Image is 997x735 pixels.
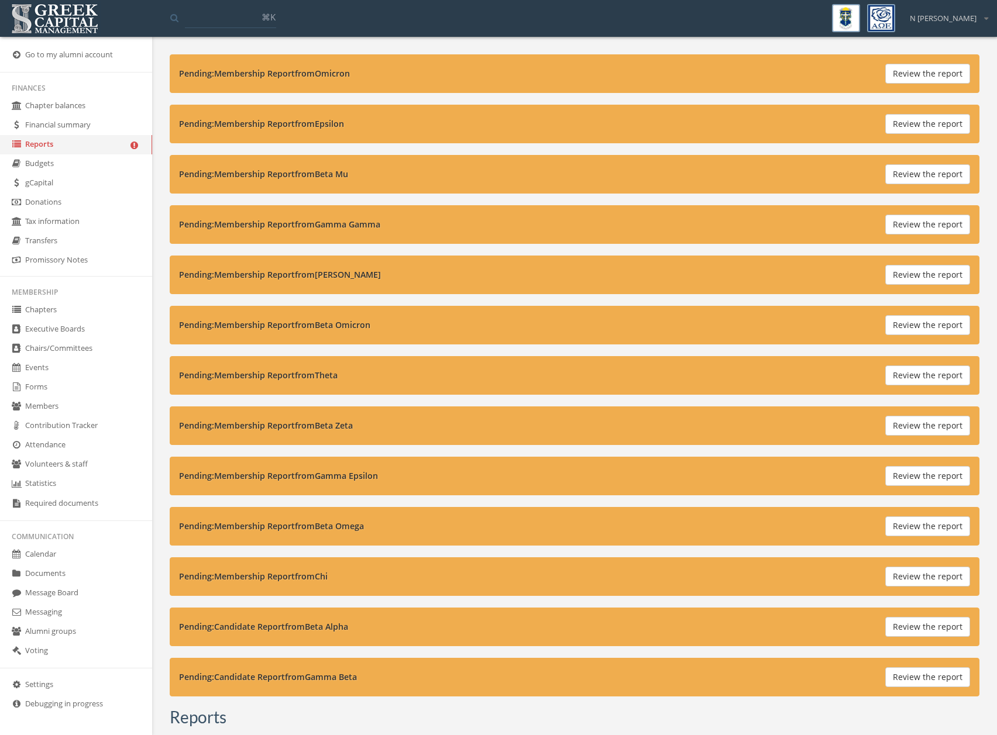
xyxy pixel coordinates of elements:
button: Review the report [885,315,970,335]
strong: Pending: Membership Report from Epsilon [179,118,344,129]
strong: Pending: Membership Report from Chi [179,571,328,582]
button: Review the report [885,64,970,84]
button: Review the report [885,365,970,385]
strong: Pending: Membership Report from Beta Mu [179,168,348,180]
button: Review the report [885,567,970,586]
strong: Pending: Membership Report from Gamma Epsilon [179,470,378,481]
button: Review the report [885,164,970,184]
button: Review the report [885,416,970,436]
button: Review the report [885,516,970,536]
div: N [PERSON_NAME] [902,4,988,24]
button: Review the report [885,667,970,687]
button: Review the report [885,617,970,637]
strong: Pending: Membership Report from Beta Omicron [179,319,370,330]
button: Review the report [885,114,970,134]
span: N [PERSON_NAME] [910,13,977,24]
strong: Pending: Membership Report from Beta Zeta [179,420,353,431]
strong: Pending: Membership Report from Gamma Gamma [179,219,380,230]
strong: Pending: Candidate Report from Gamma Beta [179,671,357,682]
button: Review the report [885,466,970,486]
span: ⌘K [262,11,276,23]
strong: Pending: Membership Report from Theta [179,370,338,381]
button: Review the report [885,265,970,285]
button: Review the report [885,215,970,234]
strong: Pending: Membership Report from Beta Omega [179,520,364,532]
h3: Reports [170,708,226,726]
strong: Pending: Membership Report from Omicron [179,68,350,79]
strong: Pending: Candidate Report from Beta Alpha [179,621,348,632]
strong: Pending: Membership Report from [PERSON_NAME] [179,269,381,280]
